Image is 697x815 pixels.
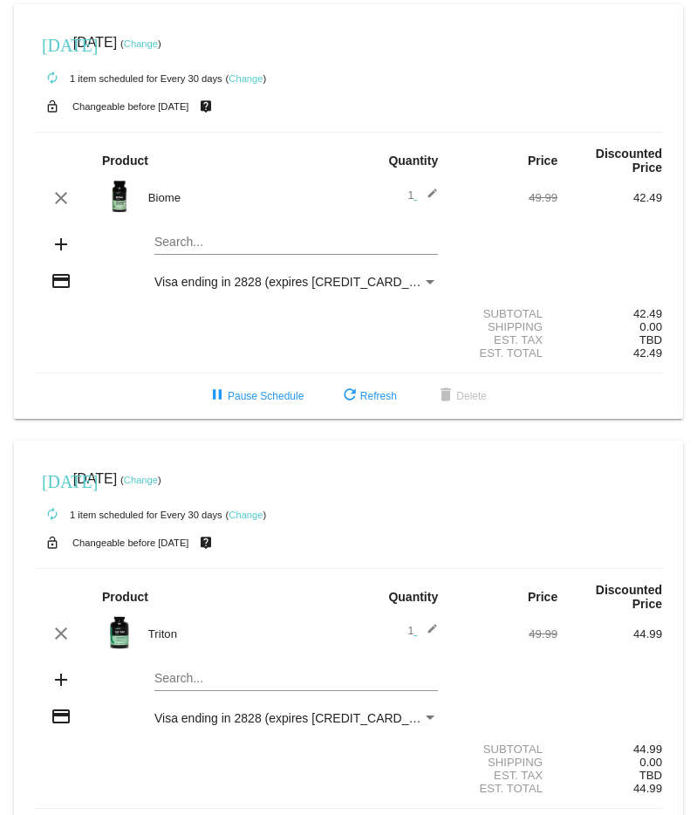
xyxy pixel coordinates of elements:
div: 49.99 [453,191,557,204]
mat-icon: clear [51,623,72,644]
mat-icon: lock_open [42,531,63,554]
mat-icon: delete [435,386,456,407]
span: 0.00 [639,320,662,333]
small: Changeable before [DATE] [72,101,189,112]
span: TBD [639,333,662,346]
mat-icon: [DATE] [42,33,63,54]
mat-select: Payment Method [154,711,438,725]
strong: Price [528,154,557,168]
div: Shipping [453,320,557,333]
small: 1 item scheduled for Every 30 days [35,73,222,84]
mat-icon: pause [207,386,228,407]
strong: Product [102,154,148,168]
small: 1 item scheduled for Every 30 days [35,510,222,520]
span: TBD [639,769,662,782]
div: 44.99 [557,627,662,640]
small: Changeable before [DATE] [72,538,189,548]
mat-icon: edit [417,188,438,209]
span: 42.49 [633,346,662,360]
mat-icon: add [51,234,72,255]
div: Est. Tax [453,769,557,782]
strong: Product [102,590,148,604]
div: Est. Total [453,782,557,795]
mat-icon: live_help [195,531,216,554]
mat-icon: live_help [195,95,216,118]
img: Image-1-Carousel-Triton-Transp.png [102,615,137,650]
mat-icon: add [51,669,72,690]
input: Search... [154,236,438,250]
strong: Quantity [388,154,438,168]
span: Pause Schedule [207,390,304,402]
strong: Discounted Price [596,147,662,175]
span: Visa ending in 2828 (expires [CREDIT_CARD_DATA]) [154,275,447,289]
mat-icon: lock_open [42,95,63,118]
span: 0.00 [639,756,662,769]
mat-icon: credit_card [51,271,72,291]
button: Pause Schedule [193,380,318,412]
mat-icon: autorenew [42,504,63,525]
input: Search... [154,672,438,686]
a: Change [124,475,158,485]
div: Est. Tax [453,333,557,346]
div: Biome [140,191,349,204]
div: Subtotal [453,307,557,320]
mat-icon: refresh [339,386,360,407]
div: 49.99 [453,627,557,640]
a: Change [124,38,158,49]
mat-icon: clear [51,188,72,209]
strong: Price [528,590,557,604]
button: Delete [421,380,501,412]
div: 44.99 [557,743,662,756]
small: ( ) [226,510,267,520]
div: Subtotal [453,743,557,756]
span: Refresh [339,390,397,402]
span: 1 [407,624,438,637]
mat-icon: edit [417,623,438,644]
span: Delete [435,390,487,402]
div: 42.49 [557,191,662,204]
mat-icon: autorenew [42,68,63,89]
div: Shipping [453,756,557,769]
small: ( ) [226,73,267,84]
mat-icon: credit_card [51,706,72,727]
mat-select: Payment Method [154,275,438,289]
span: 44.99 [633,782,662,795]
img: Image-1-Carousel-Biome-Transp.png [102,179,137,214]
mat-icon: [DATE] [42,469,63,490]
div: 42.49 [557,307,662,320]
a: Change [229,73,263,84]
div: Triton [140,627,349,640]
span: Visa ending in 2828 (expires [CREDIT_CARD_DATA]) [154,711,447,725]
strong: Quantity [388,590,438,604]
strong: Discounted Price [596,583,662,611]
small: ( ) [120,38,161,49]
span: 1 [407,188,438,202]
button: Refresh [325,380,411,412]
a: Change [229,510,263,520]
small: ( ) [120,475,161,485]
div: Est. Total [453,346,557,360]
